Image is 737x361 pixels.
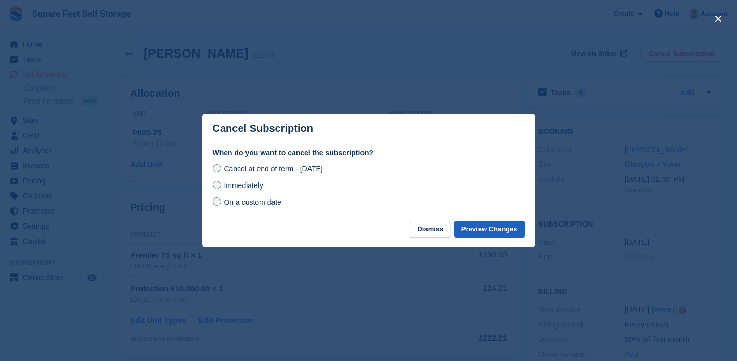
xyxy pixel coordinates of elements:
[213,147,525,158] label: When do you want to cancel the subscription?
[710,10,727,27] button: close
[213,181,221,189] input: Immediately
[224,181,263,190] span: Immediately
[454,221,525,238] button: Preview Changes
[213,122,313,134] p: Cancel Subscription
[213,164,221,172] input: Cancel at end of term - [DATE]
[213,197,221,206] input: On a custom date
[410,221,450,238] button: Dismiss
[224,165,322,173] span: Cancel at end of term - [DATE]
[224,198,281,206] span: On a custom date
